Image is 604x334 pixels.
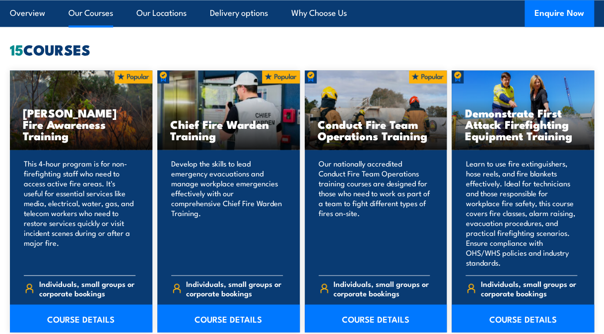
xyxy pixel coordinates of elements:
[465,107,581,141] h3: Demonstrate First Attack Firefighting Equipment Training
[170,118,287,141] h3: Chief Fire Warden Training
[318,118,434,141] h3: Conduct Fire Team Operations Training
[171,158,283,267] p: Develop the skills to lead emergency evacuations and manage workplace emergencies effectively wit...
[319,158,430,267] p: Our nationally accredited Conduct Fire Team Operations training courses are designed for those wh...
[466,158,577,267] p: Learn to use fire extinguishers, hose reels, and fire blankets effectively. Ideal for technicians...
[452,304,594,332] a: COURSE DETAILS
[157,304,300,332] a: COURSE DETAILS
[23,107,139,141] h3: [PERSON_NAME] Fire Awareness Training
[334,278,430,297] span: Individuals, small groups or corporate bookings
[186,278,282,297] span: Individuals, small groups or corporate bookings
[305,304,447,332] a: COURSE DETAILS
[10,304,152,332] a: COURSE DETAILS
[10,43,594,56] h2: COURSES
[39,278,135,297] span: Individuals, small groups or corporate bookings
[24,158,135,267] p: This 4-hour program is for non-firefighting staff who need to access active fire areas. It's usef...
[481,278,577,297] span: Individuals, small groups or corporate bookings
[10,38,23,60] strong: 15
